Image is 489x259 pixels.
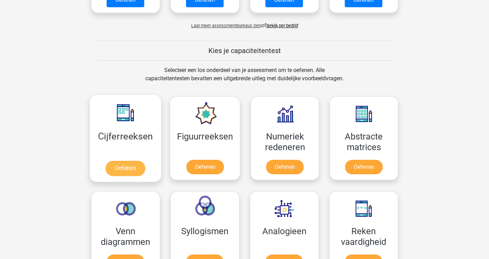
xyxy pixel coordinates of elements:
a: Oefenen [106,161,145,176]
a: Oefenen [186,160,224,174]
h5: Kies je capaciteitentest [97,46,392,55]
a: Oefenen [345,160,383,174]
div: Selecteer een los onderdeel van je assessment om te oefenen. Alle capaciteitentesten bevatten een... [139,66,350,91]
span: Laat meer assessmentbureaus zien [191,23,261,28]
a: Bekijk per bedrijf [266,23,298,28]
a: Oefenen [266,160,304,174]
div: of [86,16,403,30]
